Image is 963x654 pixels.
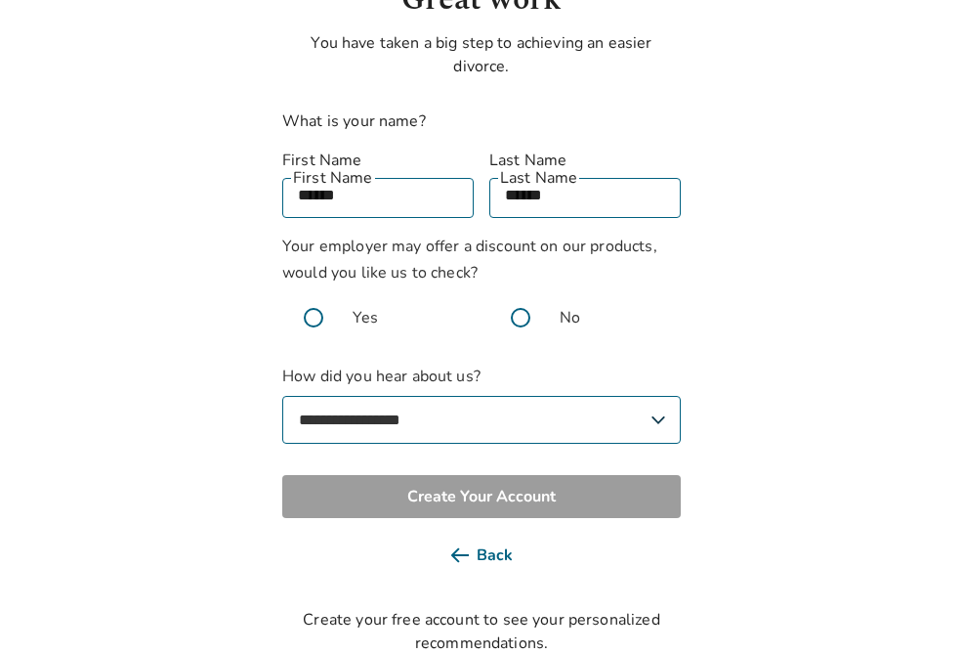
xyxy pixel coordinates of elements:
iframe: Chat Widget [865,560,963,654]
span: Your employer may offer a discount on our products, would you like us to check? [282,236,657,283]
span: No [560,306,580,329]
label: What is your name? [282,110,426,132]
p: You have taken a big step to achieving an easier divorce. [282,31,681,78]
span: Yes [353,306,378,329]
label: First Name [282,149,474,172]
button: Back [282,534,681,577]
button: Create Your Account [282,475,681,518]
label: How did you hear about us? [282,365,681,444]
label: Last Name [489,149,681,172]
select: How did you hear about us? [282,396,681,444]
